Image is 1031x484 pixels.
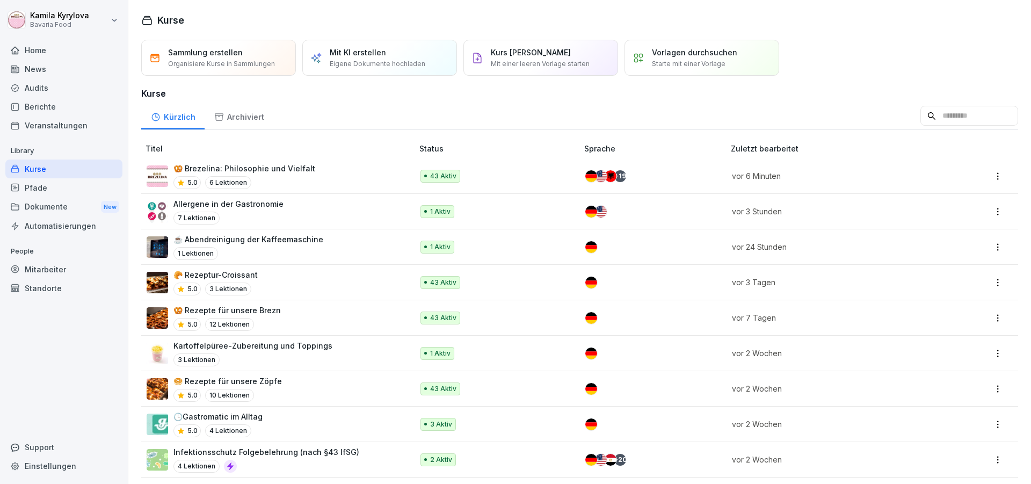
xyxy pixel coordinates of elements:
p: 1 Aktiv [430,242,451,252]
p: 5.0 [187,391,198,400]
p: 43 Aktiv [430,171,456,181]
img: de.svg [585,454,597,466]
p: 3 Aktiv [430,420,452,429]
img: ur5kfpj4g1mhuir9rzgpc78h.png [147,343,168,364]
img: zf1diywe2uika4nfqdkmjb3e.png [147,414,168,435]
div: + 20 [614,454,626,466]
img: de.svg [585,241,597,253]
p: Kurs [PERSON_NAME] [491,47,571,58]
img: tgff07aey9ahi6f4hltuk21p.png [147,449,168,471]
p: 🥨 Rezepte für unsere Brezn [173,305,281,316]
p: Status [419,143,580,154]
p: 1 Aktiv [430,207,451,216]
p: 4 Lektionen [173,460,220,473]
p: 3 Lektionen [173,353,220,366]
p: 🕒Gastromatic im Alltag [173,411,263,422]
p: 6 Lektionen [205,176,251,189]
a: Archiviert [205,102,273,129]
p: 12 Lektionen [205,318,254,331]
img: us.svg [595,454,607,466]
p: Kartoffelpüree-Zubereitung und Toppings [173,340,332,351]
a: Mitarbeiter [5,260,122,279]
div: New [101,201,119,213]
p: 5.0 [187,284,198,294]
img: de.svg [585,348,597,359]
p: 5.0 [187,426,198,436]
img: um2bbbjq4dbxxqlrsbhdtvqt.png [147,236,168,258]
img: us.svg [595,170,607,182]
h3: Kurse [141,87,1018,100]
a: Standorte [5,279,122,298]
p: Bavaria Food [30,21,89,28]
p: vor 24 Stunden [732,241,932,252]
p: Kamila Kyrylova [30,11,89,20]
p: vor 6 Minuten [732,170,932,182]
p: Library [5,142,122,160]
a: Kurse [5,160,122,178]
p: Infektionsschutz Folgebelehrung (nach §43 IfSG) [173,446,359,458]
div: Dokumente [5,197,122,217]
img: de.svg [585,383,597,395]
p: 5.0 [187,320,198,329]
p: vor 2 Wochen [732,418,932,430]
img: fkzffi32ddptk8ye5fwms4as.png [147,165,168,187]
p: 43 Aktiv [430,278,456,287]
a: Home [5,41,122,60]
img: eg.svg [605,454,616,466]
p: People [5,243,122,260]
img: de.svg [585,206,597,218]
img: de.svg [585,170,597,182]
p: 2 Aktiv [430,455,452,465]
p: vor 7 Tagen [732,312,932,323]
img: wxm90gn7bi8v0z1otajcw90g.png [147,307,168,329]
p: 4 Lektionen [205,424,251,437]
p: Starte mit einer Vorlage [652,59,725,69]
p: ☕ Abendreinigung der Kaffeemaschine [173,234,323,245]
div: Support [5,438,122,457]
p: Mit einer leeren Vorlage starten [491,59,590,69]
a: Audits [5,78,122,97]
a: Berichte [5,97,122,116]
img: al.svg [605,170,616,182]
p: 43 Aktiv [430,384,456,394]
img: g80a8fc6kexzniuu9it64ulf.png [147,378,168,400]
p: 1 Aktiv [430,349,451,358]
p: Organisiere Kurse in Sammlungen [168,59,275,69]
p: 1 Lektionen [173,247,218,260]
p: vor 2 Wochen [732,454,932,465]
a: DokumenteNew [5,197,122,217]
p: vor 3 Tagen [732,277,932,288]
p: Zuletzt bearbeitet [731,143,945,154]
div: + 19 [614,170,626,182]
img: uiwnpppfzomfnd70mlw8txee.png [147,272,168,293]
p: Sprache [584,143,727,154]
p: Eigene Dokumente hochladen [330,59,425,69]
a: Einstellungen [5,457,122,475]
a: News [5,60,122,78]
a: Pfade [5,178,122,197]
p: vor 2 Wochen [732,348,932,359]
a: Veranstaltungen [5,116,122,135]
p: vor 3 Stunden [732,206,932,217]
p: 🥯 Rezepte für unsere Zöpfe [173,375,282,387]
a: Kürzlich [141,102,205,129]
p: 5.0 [187,178,198,187]
p: Vorlagen durchsuchen [652,47,737,58]
p: 🥨 Brezelina: Philosophie und Vielfalt [173,163,315,174]
a: Automatisierungen [5,216,122,235]
img: us.svg [595,206,607,218]
p: Allergene in der Gastronomie [173,198,284,210]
